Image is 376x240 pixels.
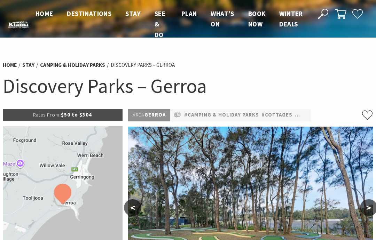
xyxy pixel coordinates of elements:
[261,111,292,119] a: #Cottages
[133,112,144,118] span: Area
[8,21,29,28] img: Kiama Logo
[125,9,141,18] span: Stay
[40,62,105,69] a: Camping & Holiday Parks
[248,9,266,28] span: Book now
[3,73,373,99] h1: Discovery Parks – Gerroa
[124,199,141,216] button: <
[22,62,34,69] a: Stay
[29,8,310,40] nav: Main Menu
[128,109,170,121] p: Gerroa
[279,9,303,28] span: Winter Deals
[3,109,123,121] p: $50 to $304
[67,9,111,18] span: Destinations
[111,61,175,69] li: Discovery Parks – Gerroa
[155,9,165,39] span: See & Do
[211,9,234,28] span: What’s On
[3,62,17,69] a: Home
[184,111,259,119] a: #Camping & Holiday Parks
[181,9,197,18] span: Plan
[36,9,53,18] span: Home
[33,112,61,118] span: Rates From:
